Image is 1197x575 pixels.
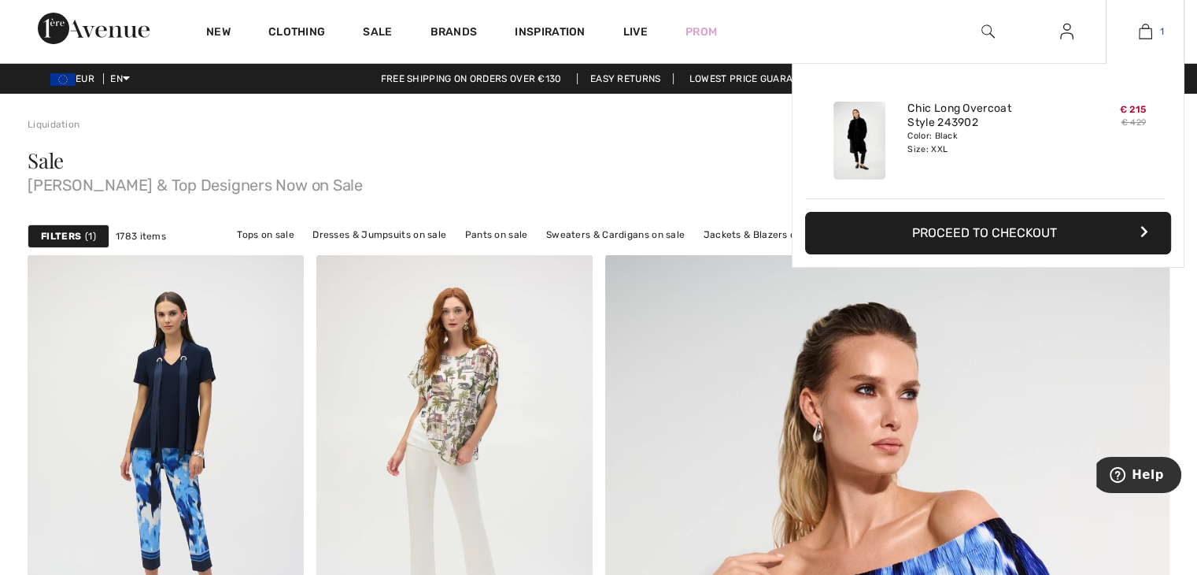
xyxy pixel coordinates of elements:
a: Sweaters & Cardigans on sale [538,224,693,245]
a: New [206,25,231,42]
a: Tops on sale [229,224,302,245]
img: search the website [981,22,995,41]
span: 1 [1160,24,1164,39]
a: Lowest Price Guarantee [677,73,829,84]
span: € 215 [1120,104,1147,115]
strong: Filters [41,229,81,243]
img: Chic Long Overcoat Style 243902 [833,102,885,180]
iframe: Opens a widget where you can find more information [1096,457,1181,496]
a: Brands [430,25,478,42]
s: € 429 [1121,117,1147,128]
a: 1 [1106,22,1184,41]
img: My Info [1060,22,1073,41]
span: 1783 items [116,229,166,243]
a: Clothing [268,25,325,42]
div: Color: Black Size: XXL [907,130,1062,155]
a: Prom [685,24,717,40]
span: EN [110,73,130,84]
img: Euro [50,73,76,86]
a: Sign In [1047,22,1086,42]
a: Jackets & Blazers on sale [696,224,832,245]
span: Sale [28,147,64,174]
a: Live [623,24,648,40]
a: Chic Long Overcoat Style 243902 [907,102,1062,130]
img: 1ère Avenue [38,13,150,44]
a: Liquidation [28,119,79,130]
span: EUR [50,73,101,84]
a: Easy Returns [577,73,674,84]
img: My Bag [1139,22,1152,41]
span: Inspiration [515,25,585,42]
span: [PERSON_NAME] & Top Designers Now on Sale [28,171,1169,193]
a: Sale [363,25,392,42]
a: Free shipping on orders over €130 [368,73,574,84]
button: Proceed to Checkout [805,212,1171,254]
a: Pants on sale [457,224,536,245]
a: Dresses & Jumpsuits on sale [305,224,454,245]
span: 1 [85,229,96,243]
